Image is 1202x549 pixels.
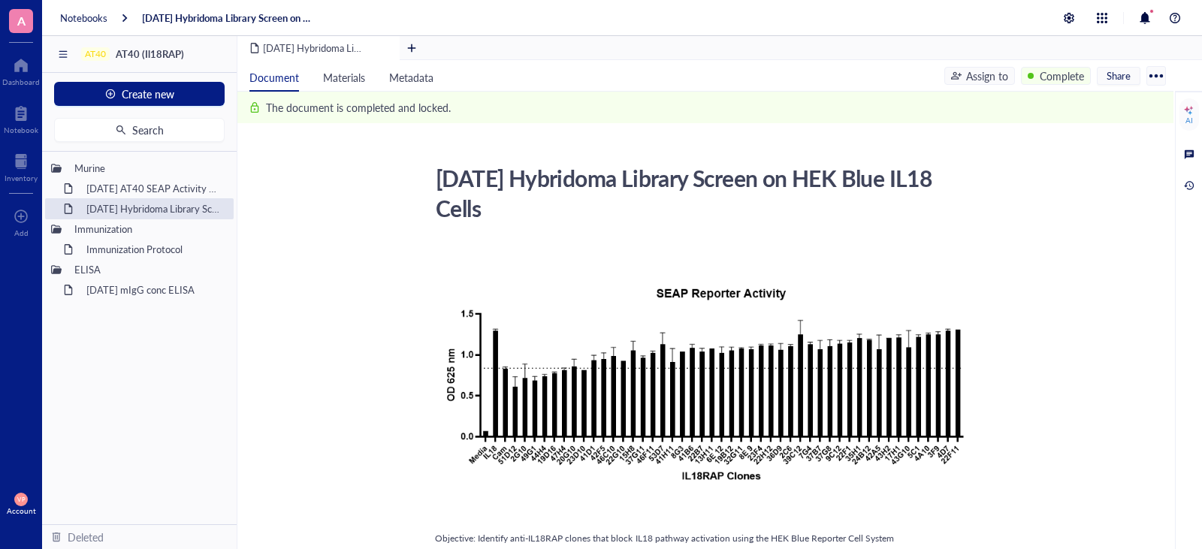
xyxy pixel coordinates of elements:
[4,125,38,134] div: Notebook
[1040,68,1084,84] div: Complete
[54,118,225,142] button: Search
[1107,69,1131,83] span: Share
[1097,67,1140,85] button: Share
[4,101,38,134] a: Notebook
[80,239,228,260] div: Immunization Protocol
[7,506,36,515] div: Account
[266,99,451,116] div: The document is completed and locked.
[17,11,26,30] span: A
[249,70,299,85] span: Document
[122,88,174,100] span: Create new
[2,53,40,86] a: Dashboard
[389,70,433,85] span: Metadata
[435,276,970,492] img: genemod-experiment-image
[429,159,964,227] div: [DATE] Hybridoma Library Screen on HEK Blue IL18 Cells
[80,279,228,300] div: [DATE] mIgG conc ELISA
[966,68,1008,84] div: Assign to
[1185,116,1193,125] div: AI
[80,178,228,199] div: [DATE] AT40 SEAP Activity Screen Hybridoma Supernatant
[5,149,38,182] a: Inventory
[5,173,38,182] div: Inventory
[85,49,106,59] div: AT40
[14,228,29,237] div: Add
[116,47,184,61] span: AT40 (Il18RAP)
[68,158,228,179] div: Murine
[2,77,40,86] div: Dashboard
[54,82,225,106] button: Create new
[80,198,228,219] div: [DATE] Hybridoma Library Screen on HEK Blue IL18 Cells
[68,219,228,240] div: Immunization
[323,70,365,85] span: Materials
[68,259,228,280] div: ELISA
[60,11,107,25] a: Notebooks
[17,496,25,502] span: VP
[435,532,894,544] span: Objective: Identify anti-IL18RAP clones that block IL18 pathway activation using the HEK Blue Rep...
[68,529,104,545] div: Deleted
[132,124,164,136] span: Search
[142,11,312,25] a: [DATE] Hybridoma Library Screen on HEK Blue IL18 Cells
